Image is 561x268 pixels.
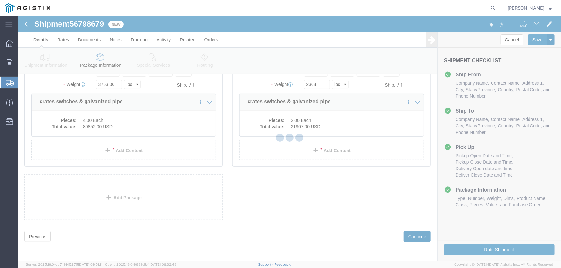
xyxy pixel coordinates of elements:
[149,263,176,266] span: [DATE] 09:32:48
[26,263,102,266] span: Server: 2025.18.0-dd719145275
[5,3,50,13] img: logo
[258,263,274,266] a: Support
[507,4,552,12] button: [PERSON_NAME]
[105,263,176,266] span: Client: 2025.18.0-9839db4
[274,263,291,266] a: Feedback
[454,262,553,267] span: Copyright © [DATE]-[DATE] Agistix Inc., All Rights Reserved
[508,4,544,12] span: Guillermina Leos
[78,263,102,266] span: [DATE] 09:51:11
